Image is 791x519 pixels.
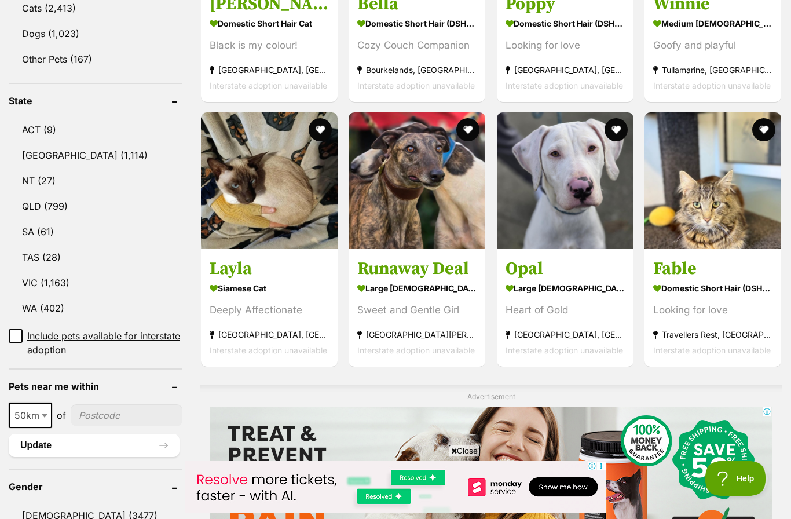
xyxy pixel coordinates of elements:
[210,258,329,280] h3: Layla
[9,220,182,244] a: SA (61)
[653,302,772,318] div: Looking for love
[9,329,182,357] a: Include pets available for interstate adoption
[357,37,477,53] div: Cozy Couch Companion
[752,118,775,141] button: favourite
[210,327,329,342] strong: [GEOGRAPHIC_DATA], [GEOGRAPHIC_DATA]
[357,302,477,318] div: Sweet and Gentle Girl
[210,345,327,355] span: Interstate adoption unavailable
[210,37,329,53] div: Black is my colour!
[506,14,625,31] strong: Domestic Short Hair (DSH) Cat
[705,461,768,496] iframe: Help Scout Beacon - Open
[9,47,182,71] a: Other Pets (167)
[201,112,338,249] img: Layla - Siamese Cat
[9,434,180,457] button: Update
[357,80,475,90] span: Interstate adoption unavailable
[644,112,781,249] img: Fable - Domestic Short Hair (DSH) Cat
[506,302,625,318] div: Heart of Gold
[9,381,182,392] header: Pets near me within
[653,280,772,297] strong: Domestic Short Hair (DSH) Cat
[506,61,625,77] strong: [GEOGRAPHIC_DATA], [GEOGRAPHIC_DATA]
[653,37,772,53] div: Goofy and playful
[57,408,66,422] span: of
[9,96,182,106] header: State
[9,169,182,193] a: NT (27)
[9,21,182,46] a: Dogs (1,023)
[9,271,182,295] a: VIC (1,163)
[506,327,625,342] strong: [GEOGRAPHIC_DATA], [GEOGRAPHIC_DATA]
[9,194,182,218] a: QLD (799)
[653,61,772,77] strong: Tullamarine, [GEOGRAPHIC_DATA]
[309,118,332,141] button: favourite
[210,14,329,31] strong: Domestic Short Hair Cat
[9,143,182,167] a: [GEOGRAPHIC_DATA] (1,114)
[506,280,625,297] strong: large [DEMOGRAPHIC_DATA] Dog
[349,112,485,249] img: Runaway Deal - Greyhound Dog
[9,481,182,492] header: Gender
[653,14,772,31] strong: medium [DEMOGRAPHIC_DATA] Dog
[653,345,771,355] span: Interstate adoption unavailable
[506,258,625,280] h3: Opal
[9,245,182,269] a: TAS (28)
[653,327,772,342] strong: Travellers Rest, [GEOGRAPHIC_DATA]
[357,14,477,31] strong: Domestic Short Hair (DSH) Cat
[506,80,623,90] span: Interstate adoption unavailable
[653,80,771,90] span: Interstate adoption unavailable
[10,407,51,423] span: 50km
[457,118,480,141] button: favourite
[9,118,182,142] a: ACT (9)
[201,249,338,367] a: Layla Siamese Cat Deeply Affectionate [GEOGRAPHIC_DATA], [GEOGRAPHIC_DATA] Interstate adoption un...
[644,249,781,367] a: Fable Domestic Short Hair (DSH) Cat Looking for love Travellers Rest, [GEOGRAPHIC_DATA] Interstat...
[71,404,182,426] input: postcode
[357,345,475,355] span: Interstate adoption unavailable
[185,461,606,513] iframe: Advertisement
[605,118,628,141] button: favourite
[653,258,772,280] h3: Fable
[357,61,477,77] strong: Bourkelands, [GEOGRAPHIC_DATA]
[9,296,182,320] a: WA (402)
[497,112,633,249] img: Opal - Great Dane Dog
[349,249,485,367] a: Runaway Deal large [DEMOGRAPHIC_DATA] Dog Sweet and Gentle Girl [GEOGRAPHIC_DATA][PERSON_NAME][GE...
[449,445,480,456] span: Close
[210,280,329,297] strong: Siamese Cat
[357,258,477,280] h3: Runaway Deal
[210,61,329,77] strong: [GEOGRAPHIC_DATA], [GEOGRAPHIC_DATA]
[497,249,633,367] a: Opal large [DEMOGRAPHIC_DATA] Dog Heart of Gold [GEOGRAPHIC_DATA], [GEOGRAPHIC_DATA] Interstate a...
[506,37,625,53] div: Looking for love
[9,403,52,428] span: 50km
[506,345,623,355] span: Interstate adoption unavailable
[357,280,477,297] strong: large [DEMOGRAPHIC_DATA] Dog
[210,302,329,318] div: Deeply Affectionate
[357,327,477,342] strong: [GEOGRAPHIC_DATA][PERSON_NAME][GEOGRAPHIC_DATA]
[27,329,182,357] span: Include pets available for interstate adoption
[210,80,327,90] span: Interstate adoption unavailable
